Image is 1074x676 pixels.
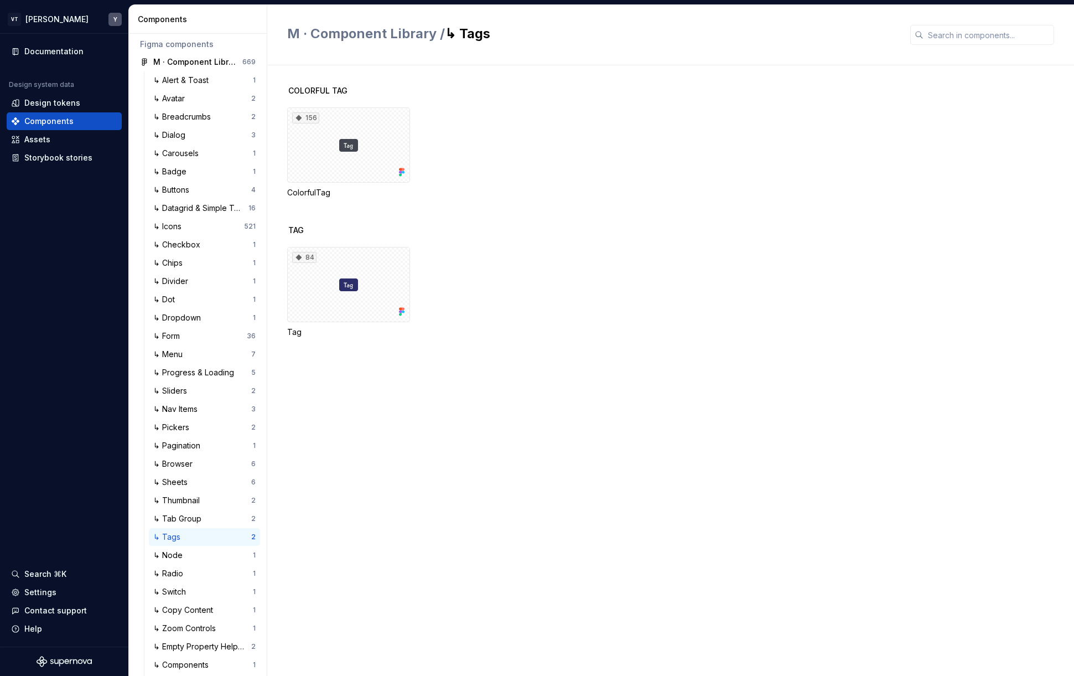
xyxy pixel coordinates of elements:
[292,112,319,123] div: 156
[253,167,256,176] div: 1
[251,405,256,414] div: 3
[292,252,317,263] div: 84
[149,419,260,436] a: ↳ Pickers2
[9,80,74,89] div: Design system data
[136,53,260,71] a: M · Component Library669
[7,112,122,130] a: Components
[251,514,256,523] div: 2
[7,43,122,60] a: Documentation
[253,313,256,322] div: 1
[153,422,194,433] div: ↳ Pickers
[153,440,205,451] div: ↳ Pagination
[149,656,260,674] a: ↳ Components1
[8,13,21,26] div: VT
[2,7,126,31] button: VT[PERSON_NAME]Y
[251,131,256,140] div: 3
[24,587,56,598] div: Settings
[248,204,256,213] div: 16
[287,187,410,198] div: ColorfulTag
[37,656,92,667] svg: Supernova Logo
[24,152,92,163] div: Storybook stories
[149,546,260,564] a: ↳ Node1
[287,247,410,338] div: 84Tag
[253,149,256,158] div: 1
[251,533,256,541] div: 2
[149,382,260,400] a: ↳ Sliders2
[24,116,74,127] div: Components
[242,58,256,66] div: 669
[149,510,260,528] a: ↳ Tab Group2
[149,254,260,272] a: ↳ Chips1
[247,332,256,340] div: 36
[24,46,84,57] div: Documentation
[149,199,260,217] a: ↳ Datagrid & Simple Tables16
[253,240,256,249] div: 1
[153,93,189,104] div: ↳ Avatar
[253,569,256,578] div: 1
[7,94,122,112] a: Design tokens
[153,568,188,579] div: ↳ Radio
[923,25,1054,45] input: Search in components...
[153,75,213,86] div: ↳ Alert & Toast
[153,166,191,177] div: ↳ Badge
[7,131,122,148] a: Assets
[153,531,185,543] div: ↳ Tags
[149,565,260,582] a: ↳ Radio1
[153,203,248,214] div: ↳ Datagrid & Simple Tables
[153,257,187,269] div: ↳ Chips
[149,364,260,381] a: ↳ Progress & Loading5
[149,437,260,455] a: ↳ Pagination1
[153,550,187,561] div: ↳ Node
[7,565,122,583] button: Search ⌘K
[153,458,197,469] div: ↳ Browser
[153,184,194,195] div: ↳ Buttons
[251,423,256,432] div: 2
[153,276,193,287] div: ↳ Divider
[287,327,410,338] div: Tag
[149,126,260,144] a: ↳ Dialog3
[149,218,260,235] a: ↳ Icons521
[153,111,215,122] div: ↳ Breadcrumbs
[253,551,256,560] div: 1
[24,569,66,580] div: Search ⌘K
[149,163,260,180] a: ↳ Badge1
[140,39,256,50] div: Figma components
[153,605,217,616] div: ↳ Copy Content
[149,71,260,89] a: ↳ Alert & Toast1
[253,277,256,286] div: 1
[288,85,347,96] span: COLORFUL TAG
[149,473,260,491] a: ↳ Sheets6
[253,441,256,450] div: 1
[153,148,203,159] div: ↳ Carousels
[149,272,260,290] a: ↳ Divider1
[253,660,256,669] div: 1
[149,601,260,619] a: ↳ Copy Content1
[153,221,186,232] div: ↳ Icons
[244,222,256,231] div: 521
[253,259,256,267] div: 1
[251,642,256,651] div: 2
[24,623,42,634] div: Help
[153,641,251,652] div: ↳ Empty Property Helpers
[149,345,260,363] a: ↳ Menu7
[251,185,256,194] div: 4
[149,181,260,199] a: ↳ Buttons4
[24,605,87,616] div: Contact support
[251,350,256,359] div: 7
[7,620,122,638] button: Help
[253,295,256,304] div: 1
[149,309,260,327] a: ↳ Dropdown1
[251,386,256,395] div: 2
[7,602,122,620] button: Contact support
[7,584,122,601] a: Settings
[149,620,260,637] a: ↳ Zoom Controls1
[153,130,190,141] div: ↳ Dialog
[25,14,89,25] div: [PERSON_NAME]
[149,528,260,546] a: ↳ Tags2
[153,404,202,415] div: ↳ Nav Items
[153,586,190,597] div: ↳ Switch
[251,496,256,505] div: 2
[153,312,205,323] div: ↳ Dropdown
[24,97,80,109] div: Design tokens
[149,108,260,126] a: ↳ Breadcrumbs2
